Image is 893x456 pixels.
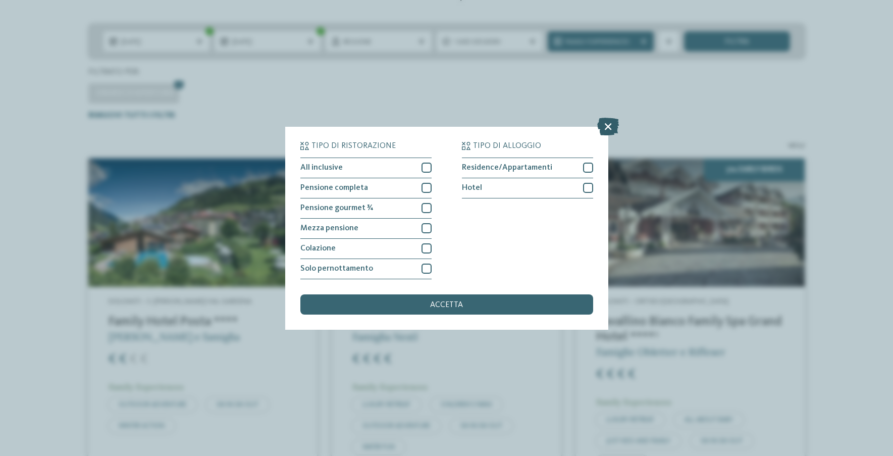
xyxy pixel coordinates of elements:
span: All inclusive [300,164,343,172]
span: Solo pernottamento [300,265,373,273]
span: Colazione [300,244,336,252]
span: Tipo di ristorazione [311,142,396,150]
span: Tipo di alloggio [473,142,541,150]
span: Pensione completa [300,184,368,192]
span: accetta [430,301,463,309]
span: Hotel [462,184,482,192]
span: Pensione gourmet ¾ [300,204,374,212]
span: Residence/Appartamenti [462,164,552,172]
span: Mezza pensione [300,224,358,232]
